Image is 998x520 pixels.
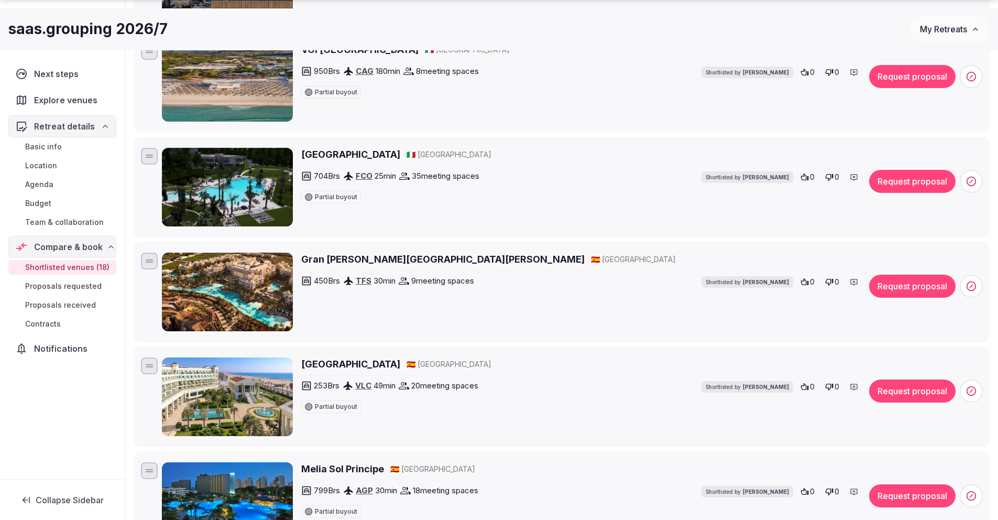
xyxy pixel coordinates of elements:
button: 0 [822,275,842,289]
span: 18 meeting spaces [413,485,478,496]
span: 0 [835,382,839,392]
span: Next steps [34,68,83,80]
button: Request proposal [869,65,956,88]
span: [GEOGRAPHIC_DATA] [418,359,491,370]
button: 🇪🇸 [407,359,415,370]
button: My Retreats [910,16,990,42]
button: 🇪🇸 [390,464,399,474]
div: Shortlisted by [701,381,793,393]
a: Team & collaboration [8,215,116,230]
span: Compare & book [34,241,103,253]
a: Budget [8,196,116,211]
span: 9 meeting spaces [411,275,474,286]
a: TFS [356,276,371,286]
span: [GEOGRAPHIC_DATA] [401,464,475,474]
button: 0 [797,484,818,499]
span: 30 min [375,485,397,496]
span: [PERSON_NAME] [743,278,789,286]
span: 0 [835,486,839,497]
span: Budget [25,198,51,209]
button: 0 [822,380,842,394]
span: [PERSON_NAME] [743,69,789,76]
span: [PERSON_NAME] [743,488,789,495]
span: Agenda [25,179,53,190]
span: Notifications [34,342,92,355]
a: CAG [356,66,374,76]
a: Gran [PERSON_NAME][GEOGRAPHIC_DATA][PERSON_NAME] [301,253,585,266]
div: Shortlisted by [701,486,793,497]
img: Las Arenas Balneario Resort [162,357,293,436]
a: Location [8,158,116,173]
span: 0 [835,172,839,182]
span: 0 [810,172,815,182]
span: Partial buyout [315,194,357,200]
a: Melia Sol Principe [301,462,384,475]
button: Collapse Sidebar [8,489,116,512]
button: Request proposal [869,170,956,193]
span: Collapse Sidebar [36,495,104,505]
span: 30 min [374,275,396,286]
span: 450 Brs [314,275,340,286]
span: Retreat details [34,120,95,133]
div: Shortlisted by [701,276,793,288]
span: Partial buyout [315,404,357,410]
button: 0 [822,170,842,185]
span: 8 meeting spaces [416,66,479,77]
span: 0 [835,67,839,78]
span: [PERSON_NAME] [743,383,789,391]
a: VLC [355,381,371,391]
img: Gran Melia Palacio de Isora [162,253,293,331]
span: 704 Brs [314,170,340,181]
span: 0 [810,67,815,78]
span: 🇪🇸 [591,255,600,264]
a: Explore venues [8,89,116,111]
span: Basic info [25,142,62,152]
img: VOI Tanka Village [162,43,293,122]
span: 🇪🇸 [407,360,415,369]
a: Shortlisted venues (18) [8,260,116,275]
button: 0 [797,275,818,289]
span: 799 Brs [314,485,340,496]
div: Shortlisted by [701,67,793,78]
span: Explore venues [34,94,102,106]
button: Request proposal [869,275,956,298]
h1: saas.grouping 2026/7 [8,19,168,39]
a: FCO [356,171,372,181]
button: 0 [797,170,818,185]
a: Basic info [8,139,116,154]
span: My Retreats [920,24,967,35]
a: [GEOGRAPHIC_DATA] [301,148,400,161]
button: 0 [797,380,818,394]
span: Proposals received [25,300,96,310]
span: 950 Brs [314,66,340,77]
span: 🇮🇹 [407,150,415,159]
a: Agenda [8,177,116,192]
span: [GEOGRAPHIC_DATA] [418,149,491,160]
a: [GEOGRAPHIC_DATA] [301,357,400,371]
span: 🇪🇸 [390,464,399,473]
span: 0 [835,277,839,287]
a: Next steps [8,63,116,85]
span: 20 meeting spaces [411,380,478,391]
button: 0 [797,65,818,80]
span: 49 min [374,380,396,391]
button: 0 [822,65,842,80]
span: Shortlisted venues (18) [25,262,109,273]
span: 253 Brs [314,380,339,391]
span: 0 [810,277,815,287]
button: 🇪🇸 [591,254,600,265]
span: 180 min [376,66,400,77]
span: Contracts [25,319,61,329]
img: Ergife Palace [162,148,293,226]
div: Shortlisted by [701,171,793,183]
span: Location [25,160,57,171]
span: 0 [810,382,815,392]
span: Partial buyout [315,89,357,95]
span: 25 min [375,170,396,181]
button: Request proposal [869,380,956,403]
button: 🇮🇹 [407,149,415,160]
